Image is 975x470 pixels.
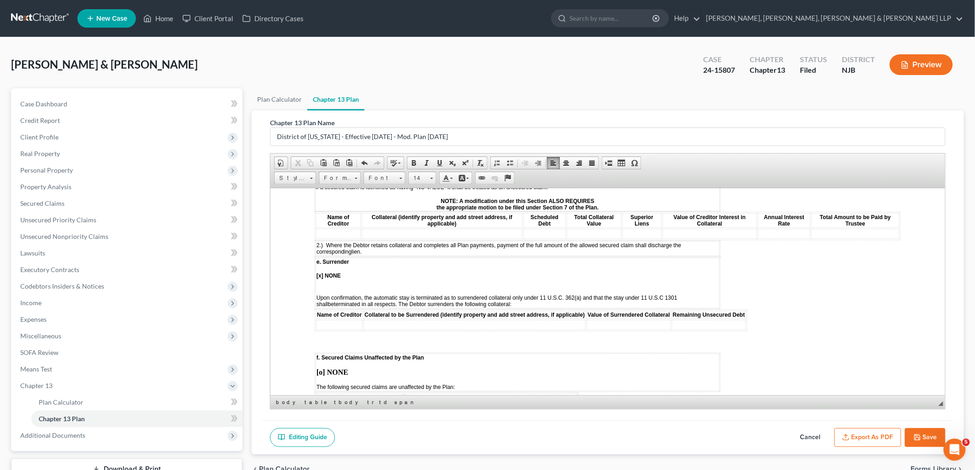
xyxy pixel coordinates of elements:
[20,232,108,240] span: Unsecured Nonpriority Claims
[388,157,404,169] a: Spell Checker
[532,157,545,169] a: Increase Indent
[446,157,459,169] a: Subscript
[20,100,67,108] span: Case Dashboard
[456,172,472,184] a: Background Color
[504,157,517,169] a: Insert/Remove Bulleted List
[800,65,827,75] div: Filed
[842,65,875,75] div: NJB
[364,172,405,185] a: Font
[11,58,198,71] span: [PERSON_NAME] & [PERSON_NAME]
[371,157,384,169] a: Redo
[20,266,79,273] span: Executory Contracts
[750,65,785,75] div: Chapter
[393,398,417,407] a: span element
[800,54,827,65] div: Status
[20,249,45,257] span: Lawsuits
[944,439,966,461] iframe: Intercom live chat
[408,172,436,185] a: 14
[31,411,242,427] a: Chapter 13 Plan
[547,157,560,169] a: Align Left
[459,157,472,169] a: Superscript
[178,10,238,27] a: Client Portal
[274,172,316,185] a: Styles
[270,188,945,395] iframe: Rich Text Editor, document-ckeditor
[319,172,352,184] span: Format
[20,431,85,439] span: Additional Documents
[491,157,504,169] a: Insert/Remove Numbered List
[270,118,335,128] label: Chapter 13 Plan Name
[343,157,356,169] a: Paste from Word
[275,157,288,169] a: Document Properties
[433,157,446,169] a: Underline
[703,65,735,75] div: 24-15807
[670,10,700,27] a: Help
[20,348,59,356] span: SOFA Review
[573,157,586,169] a: Align Right
[488,172,501,184] a: Unlink
[13,212,242,228] a: Unsecured Priority Claims
[628,157,641,169] a: Insert Special Character
[420,157,433,169] a: Italic
[790,428,831,447] button: Cancel
[330,157,343,169] a: Paste as plain text
[407,157,420,169] a: Bold
[270,428,335,447] a: Editing Guide
[274,398,302,407] a: body element
[20,116,60,124] span: Credit Report
[939,401,943,406] span: Resize
[777,65,785,74] span: 13
[890,54,953,75] button: Preview
[20,365,52,373] span: Means Test
[20,183,71,191] span: Property Analysis
[332,398,364,407] a: tbody element
[842,54,875,65] div: District
[474,157,487,169] a: Remove Format
[377,398,392,407] a: td element
[13,228,242,245] a: Unsecured Nonpriority Claims
[20,315,47,323] span: Expenses
[303,398,331,407] a: table element
[905,428,946,447] button: Save
[20,166,73,174] span: Personal Property
[13,195,242,212] a: Secured Claims
[586,157,599,169] a: Justify
[291,157,304,169] a: Cut
[13,245,242,261] a: Lawsuits
[440,172,456,184] a: Text Color
[602,157,615,169] a: Insert Page Break for Printing
[135,206,306,213] span: Collateral (identify property and add street address, if applicable)
[13,112,242,129] a: Credit Report
[20,216,96,224] span: Unsecured Priority Claims
[270,128,945,145] input: Enter name...
[701,10,963,27] a: [PERSON_NAME], [PERSON_NAME], [PERSON_NAME] & [PERSON_NAME] LLP
[67,206,112,213] span: Name of Creditor
[501,172,514,184] a: Anchor
[39,415,85,423] span: Chapter 13 Plan
[20,332,61,340] span: Miscellaneous
[20,150,60,157] span: Real Property
[750,54,785,65] div: Chapter
[358,157,371,169] a: Undo
[96,15,127,22] span: New Case
[20,199,65,207] span: Secured Claims
[963,439,970,446] span: 5
[13,179,242,195] a: Property Analysis
[365,398,376,407] a: tr element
